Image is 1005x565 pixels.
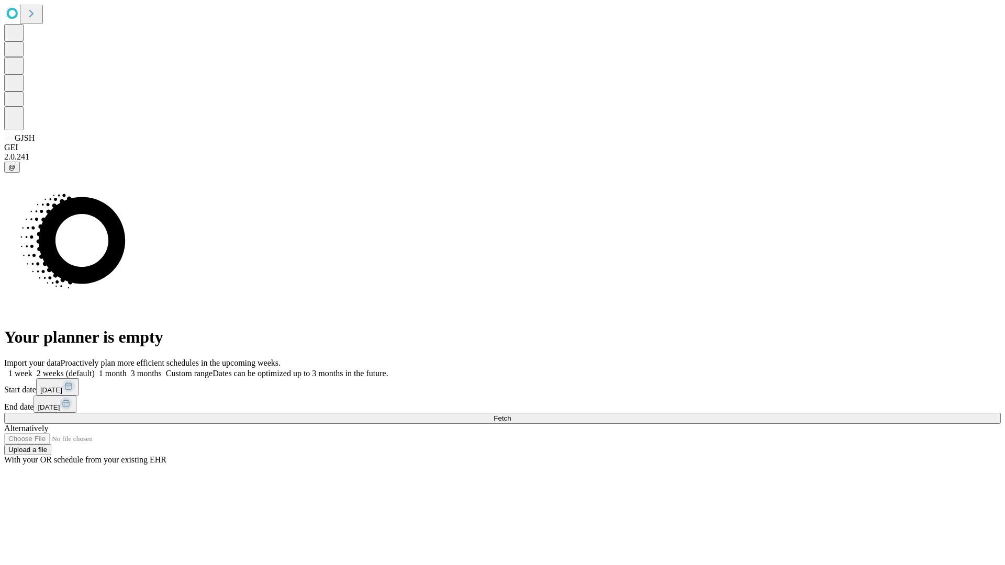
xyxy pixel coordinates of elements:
button: Fetch [4,413,1001,424]
span: Proactively plan more efficient schedules in the upcoming weeks. [61,358,281,367]
button: [DATE] [36,378,79,395]
div: Start date [4,378,1001,395]
button: Upload a file [4,444,51,455]
span: 2 weeks (default) [37,369,95,378]
span: With your OR schedule from your existing EHR [4,455,166,464]
span: Alternatively [4,424,48,433]
div: GEI [4,143,1001,152]
div: 2.0.241 [4,152,1001,162]
h1: Your planner is empty [4,327,1001,347]
span: 3 months [131,369,162,378]
div: End date [4,395,1001,413]
span: Fetch [494,414,511,422]
span: [DATE] [40,386,62,394]
span: [DATE] [38,403,60,411]
span: @ [8,163,16,171]
span: Dates can be optimized up to 3 months in the future. [213,369,388,378]
span: Import your data [4,358,61,367]
span: 1 week [8,369,32,378]
span: Custom range [166,369,213,378]
button: @ [4,162,20,173]
button: [DATE] [33,395,76,413]
span: 1 month [99,369,127,378]
span: GJSH [15,133,35,142]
